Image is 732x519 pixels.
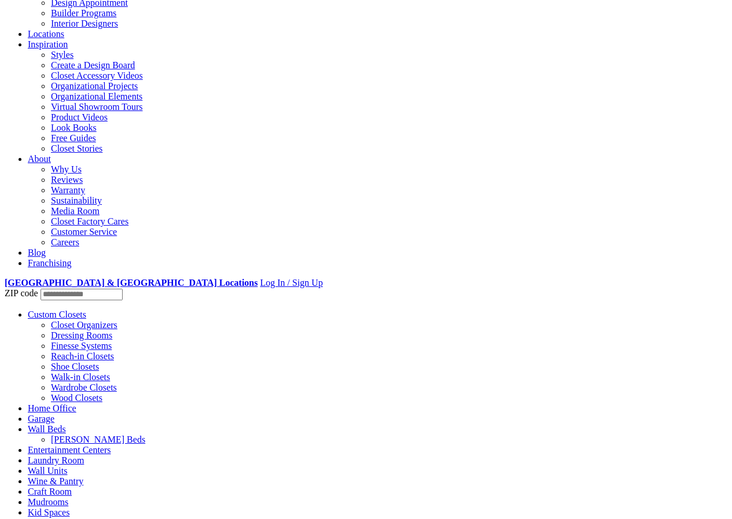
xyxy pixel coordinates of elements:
a: About [28,154,51,164]
a: Media Room [51,206,100,216]
span: ZIP code [5,288,38,298]
a: Customer Service [51,227,117,237]
a: Kid Spaces [28,507,69,517]
a: Craft Room [28,487,72,496]
a: Wardrobe Closets [51,382,117,392]
a: Wall Units [28,466,67,476]
a: Sustainability [51,196,102,205]
a: Look Books [51,123,97,132]
a: Careers [51,237,79,247]
a: Wine & Pantry [28,476,83,486]
a: Create a Design Board [51,60,135,70]
a: Closet Organizers [51,320,117,330]
a: Walk-in Closets [51,372,110,382]
a: Inspiration [28,39,68,49]
a: Free Guides [51,133,96,143]
a: Blog [28,248,46,257]
a: Closet Stories [51,143,102,153]
a: Interior Designers [51,19,118,28]
a: Builder Programs [51,8,116,18]
a: Log In / Sign Up [260,278,322,288]
a: Custom Closets [28,310,86,319]
a: Warranty [51,185,85,195]
a: Reach-in Closets [51,351,114,361]
a: Home Office [28,403,76,413]
a: Shoe Closets [51,362,99,371]
a: Laundry Room [28,455,84,465]
a: [PERSON_NAME] Beds [51,435,145,444]
a: Product Videos [51,112,108,122]
a: Entertainment Centers [28,445,111,455]
a: Organizational Elements [51,91,142,101]
a: Organizational Projects [51,81,138,91]
a: [GEOGRAPHIC_DATA] & [GEOGRAPHIC_DATA] Locations [5,278,258,288]
a: Closet Accessory Videos [51,71,143,80]
a: Wall Beds [28,424,66,434]
a: Wood Closets [51,393,102,403]
a: Finesse Systems [51,341,112,351]
a: Dressing Rooms [51,330,112,340]
a: Garage [28,414,54,424]
a: Reviews [51,175,83,185]
a: Mudrooms [28,497,68,507]
a: Why Us [51,164,82,174]
a: Franchising [28,258,72,268]
input: Enter your Zip code [41,289,123,300]
a: Closet Factory Cares [51,216,128,226]
a: Locations [28,29,64,39]
a: Styles [51,50,73,60]
a: Virtual Showroom Tours [51,102,143,112]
